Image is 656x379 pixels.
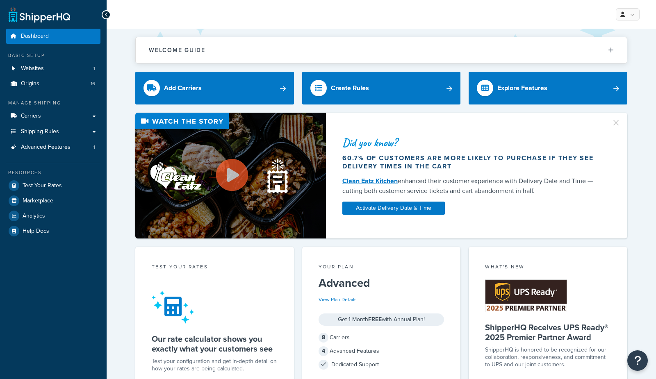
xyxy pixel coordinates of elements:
[152,358,278,372] div: Test your configuration and get in-depth detail on how your rates are being calculated.
[6,100,100,107] div: Manage Shipping
[368,315,382,324] strong: FREE
[6,124,100,139] a: Shipping Rules
[6,140,100,155] li: Advanced Features
[93,65,95,72] span: 1
[485,346,611,368] p: ShipperHQ is honored to be recognized for our collaboration, responsiveness, and commitment to UP...
[6,140,100,155] a: Advanced Features1
[21,128,59,135] span: Shipping Rules
[319,333,328,343] span: 8
[149,47,205,53] h2: Welcome Guide
[152,263,278,272] div: Test your rates
[319,359,444,370] div: Dedicated Support
[6,52,100,59] div: Basic Setup
[23,228,49,235] span: Help Docs
[342,154,601,170] div: 60.7% of customers are more likely to purchase if they see delivery times in the cart
[319,296,357,303] a: View Plan Details
[342,202,445,215] a: Activate Delivery Date & Time
[21,144,71,151] span: Advanced Features
[485,322,611,342] h5: ShipperHQ Receives UPS Ready® 2025 Premier Partner Award
[21,65,44,72] span: Websites
[6,76,100,91] li: Origins
[6,109,100,124] a: Carriers
[342,137,601,148] div: Did you know?
[152,334,278,354] h5: Our rate calculator shows you exactly what your customers see
[6,224,100,238] a: Help Docs
[6,29,100,44] a: Dashboard
[6,169,100,176] div: Resources
[331,82,369,94] div: Create Rules
[23,213,45,220] span: Analytics
[135,72,294,104] a: Add Carriers
[319,346,328,356] span: 4
[6,76,100,91] a: Origins16
[342,176,601,196] div: enhanced their customer experience with Delivery Date and Time — cutting both customer service ti...
[319,277,444,290] h5: Advanced
[93,144,95,151] span: 1
[23,182,62,189] span: Test Your Rates
[21,33,49,40] span: Dashboard
[6,209,100,223] a: Analytics
[164,82,202,94] div: Add Carriers
[342,176,398,186] a: Clean Eatz Kitchen
[302,72,461,104] a: Create Rules
[627,350,648,371] button: Open Resource Center
[21,80,39,87] span: Origins
[319,332,444,343] div: Carriers
[6,61,100,76] li: Websites
[485,263,611,272] div: What's New
[319,345,444,357] div: Advanced Features
[135,113,326,238] img: Video thumbnail
[6,193,100,208] a: Marketplace
[91,80,95,87] span: 16
[469,72,627,104] a: Explore Features
[6,178,100,193] a: Test Your Rates
[23,197,53,204] span: Marketplace
[319,313,444,326] div: Get 1 Month with Annual Plan!
[319,263,444,272] div: Your Plan
[21,113,41,120] span: Carriers
[6,61,100,76] a: Websites1
[136,37,627,63] button: Welcome Guide
[497,82,547,94] div: Explore Features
